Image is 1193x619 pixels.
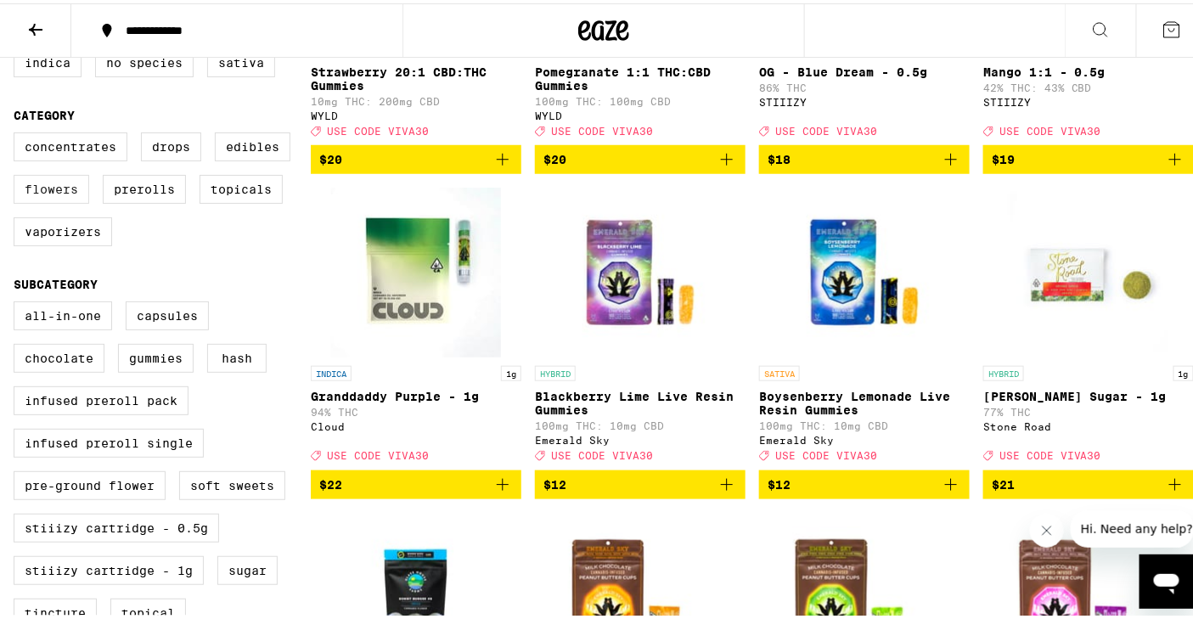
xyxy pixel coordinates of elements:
p: Granddaddy Purple - 1g [311,386,521,400]
label: Drops [141,129,201,158]
p: SATIVA [759,363,800,378]
span: USE CODE VIVA30 [775,122,877,133]
legend: Category [14,105,75,119]
p: 100mg THC: 10mg CBD [759,417,970,428]
span: $20 [543,149,566,163]
button: Add to bag [535,467,746,496]
span: USE CODE VIVA30 [999,122,1101,133]
label: No Species [95,45,194,74]
img: Emerald Sky - Boysenberry Lemonade Live Resin Gummies [779,184,949,354]
p: Pomegranate 1:1 THC:CBD Gummies [535,62,746,89]
span: USE CODE VIVA30 [999,447,1101,459]
label: All-In-One [14,298,112,327]
span: $12 [768,475,791,488]
div: Cloud [311,418,521,429]
span: $19 [992,149,1015,163]
label: Soft Sweets [179,468,285,497]
a: Open page for Blackberry Lime Live Resin Gummies from Emerald Sky [535,184,746,466]
div: Emerald Sky [535,431,746,442]
span: USE CODE VIVA30 [327,122,429,133]
span: $12 [543,475,566,488]
p: Strawberry 20:1 CBD:THC Gummies [311,62,521,89]
p: HYBRID [535,363,576,378]
p: 86% THC [759,79,970,90]
label: Prerolls [103,172,186,200]
button: Add to bag [759,142,970,171]
button: Add to bag [759,467,970,496]
button: Add to bag [311,142,521,171]
label: Sativa [207,45,275,74]
span: $21 [992,475,1015,488]
p: 10mg THC: 200mg CBD [311,93,521,104]
p: Blackberry Lime Live Resin Gummies [535,386,746,414]
label: Infused Preroll Single [14,425,204,454]
label: Sugar [217,553,278,582]
label: Topicals [200,172,283,200]
p: 1g [501,363,521,378]
label: Infused Preroll Pack [14,383,189,412]
span: USE CODE VIVA30 [775,447,877,459]
p: 100mg THC: 100mg CBD [535,93,746,104]
a: Open page for Boysenberry Lemonade Live Resin Gummies from Emerald Sky [759,184,970,466]
label: Chocolate [14,340,104,369]
img: Cloud - Granddaddy Purple - 1g [331,184,501,354]
span: $22 [319,475,342,488]
span: USE CODE VIVA30 [551,447,653,459]
p: Boysenberry Lemonade Live Resin Gummies [759,386,970,414]
label: Vaporizers [14,214,112,243]
label: Capsules [126,298,209,327]
label: Edibles [215,129,290,158]
img: Emerald Sky - Blackberry Lime Live Resin Gummies [555,184,725,354]
div: WYLD [311,107,521,118]
label: Flowers [14,172,89,200]
p: 100mg THC: 10mg CBD [535,417,746,428]
img: Stone Road - Oreo Biscotti Sugar - 1g [1004,184,1174,354]
p: OG - Blue Dream - 0.5g [759,62,970,76]
div: Emerald Sky [759,431,970,442]
span: USE CODE VIVA30 [551,122,653,133]
label: STIIIZY Cartridge - 0.5g [14,510,219,539]
label: Indica [14,45,82,74]
button: Add to bag [311,467,521,496]
label: STIIIZY Cartridge - 1g [14,553,204,582]
span: $18 [768,149,791,163]
a: Open page for Granddaddy Purple - 1g from Cloud [311,184,521,466]
label: Hash [207,340,267,369]
p: 94% THC [311,403,521,414]
label: Gummies [118,340,194,369]
button: Add to bag [535,142,746,171]
iframe: Close message [1030,510,1064,544]
span: USE CODE VIVA30 [327,447,429,459]
legend: Subcategory [14,274,98,288]
p: HYBRID [983,363,1024,378]
label: Concentrates [14,129,127,158]
span: $20 [319,149,342,163]
p: INDICA [311,363,352,378]
div: STIIIZY [759,93,970,104]
div: WYLD [535,107,746,118]
label: Pre-ground Flower [14,468,166,497]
